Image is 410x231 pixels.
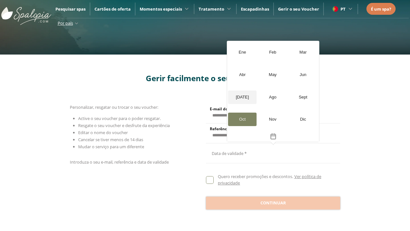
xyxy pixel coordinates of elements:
[218,174,293,179] span: Quero receber promoções e descontos.
[228,90,257,104] div: [DATE]
[227,131,319,142] button: Toggle overlay
[206,197,340,210] button: Continuar
[228,46,257,59] div: Ene
[218,174,321,186] a: Ver política de privacidade
[371,6,391,12] span: É um spa?
[289,90,317,104] div: Sept
[78,123,170,128] span: Resgate o seu voucher e desfrute da experiência
[228,68,257,81] div: Abr
[58,20,73,26] span: Por país
[241,6,269,12] a: Escapadinhas
[78,116,161,121] span: Active o seu voucher para o poder resgatar.
[260,200,286,206] span: Continuar
[70,159,169,165] span: Introduza o seu e-mail, referência e data de validade
[146,73,265,83] span: Gerir facilmente o seu voucher
[55,6,86,12] a: Pesquisar spas
[258,113,287,126] div: Nov
[289,68,317,81] div: Jun
[258,46,287,59] div: Feb
[1,1,51,25] img: ImgLogoSpalopia.BvClDcEz.svg
[94,6,131,12] a: Cartões de oferta
[228,113,257,126] div: Oct
[278,6,319,12] a: Gerir o seu Voucher
[289,113,317,126] div: Dic
[258,68,287,81] div: May
[258,90,287,104] div: Ago
[371,5,391,13] a: É um spa?
[78,130,128,135] span: Editar o nome do voucher
[289,46,317,59] div: Mar
[78,137,143,142] span: Cancelar se tiver menos de 14 dias
[78,144,144,150] span: Mudar o serviço para um diferente
[70,104,158,110] span: Personalizar, resgatar ou trocar o seu voucher:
